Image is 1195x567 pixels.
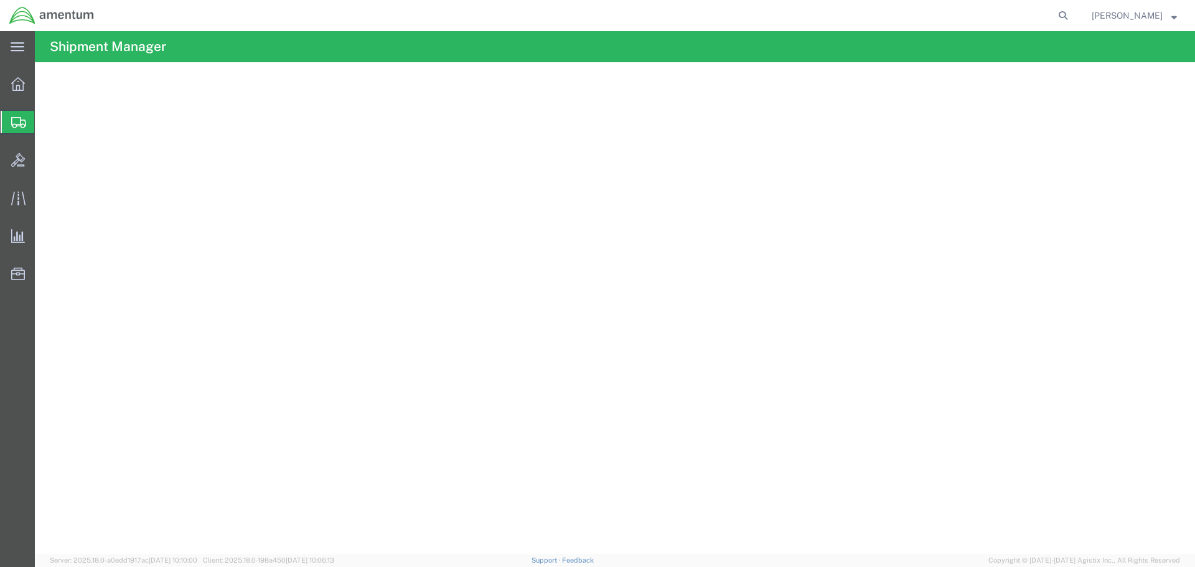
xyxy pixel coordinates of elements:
span: Server: 2025.18.0-a0edd1917ac [50,556,197,564]
span: Client: 2025.18.0-198a450 [203,556,334,564]
button: [PERSON_NAME] [1091,8,1178,23]
span: [DATE] 10:06:13 [286,556,334,564]
img: logo [9,6,95,25]
span: Mark Kreutzer [1092,9,1163,22]
span: Copyright © [DATE]-[DATE] Agistix Inc., All Rights Reserved [988,555,1180,566]
h4: Shipment Manager [50,31,166,62]
span: [DATE] 10:10:00 [149,556,197,564]
a: Support [532,556,563,564]
a: Feedback [562,556,594,564]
